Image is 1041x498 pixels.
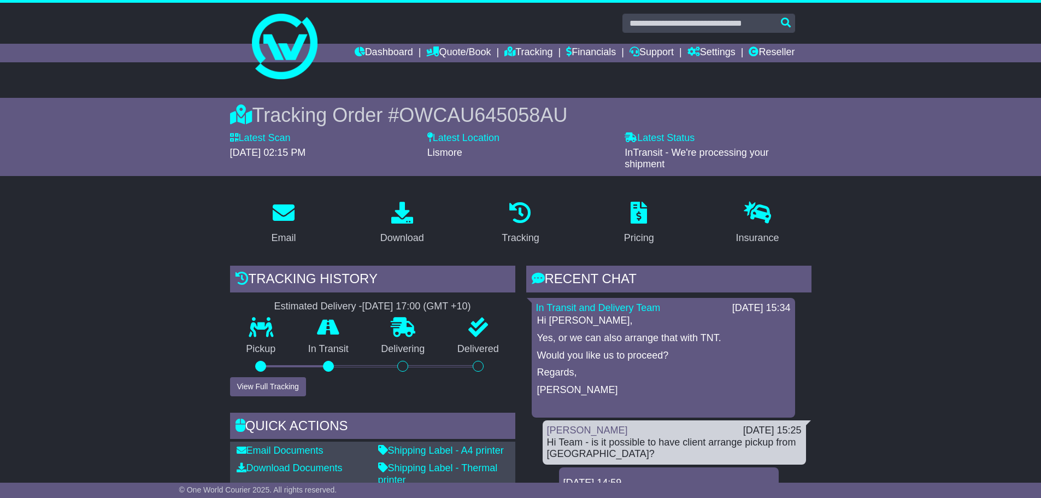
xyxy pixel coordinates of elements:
[179,485,337,494] span: © One World Courier 2025. All rights reserved.
[427,147,462,158] span: Lismore
[687,44,736,62] a: Settings
[399,104,567,126] span: OWCAU645058AU
[271,231,296,245] div: Email
[537,350,790,362] p: Would you like us to proceed?
[563,477,774,489] div: [DATE] 14:59
[365,343,442,355] p: Delivering
[743,425,802,437] div: [DATE] 15:25
[237,462,343,473] a: Download Documents
[230,377,306,396] button: View Full Tracking
[504,44,552,62] a: Tracking
[537,384,790,396] p: [PERSON_NAME]
[380,231,424,245] div: Download
[355,44,413,62] a: Dashboard
[502,231,539,245] div: Tracking
[230,301,515,313] div: Estimated Delivery -
[537,367,790,379] p: Regards,
[378,445,504,456] a: Shipping Label - A4 printer
[617,198,661,249] a: Pricing
[736,231,779,245] div: Insurance
[230,266,515,295] div: Tracking history
[230,147,306,158] span: [DATE] 02:15 PM
[230,413,515,442] div: Quick Actions
[264,198,303,249] a: Email
[292,343,365,355] p: In Transit
[526,266,811,295] div: RECENT CHAT
[547,437,802,460] div: Hi Team - is it possible to have client arrange pickup from [GEOGRAPHIC_DATA]?
[729,198,786,249] a: Insurance
[625,132,695,144] label: Latest Status
[441,343,515,355] p: Delivered
[230,343,292,355] p: Pickup
[537,315,790,327] p: Hi [PERSON_NAME],
[537,332,790,344] p: Yes, or we can also arrange that with TNT.
[536,302,661,313] a: In Transit and Delivery Team
[495,198,546,249] a: Tracking
[230,132,291,144] label: Latest Scan
[426,44,491,62] a: Quote/Book
[373,198,431,249] a: Download
[378,462,498,485] a: Shipping Label - Thermal printer
[547,425,628,436] a: [PERSON_NAME]
[624,231,654,245] div: Pricing
[230,103,811,127] div: Tracking Order #
[625,147,769,170] span: InTransit - We're processing your shipment
[566,44,616,62] a: Financials
[427,132,499,144] label: Latest Location
[362,301,471,313] div: [DATE] 17:00 (GMT +10)
[732,302,791,314] div: [DATE] 15:34
[630,44,674,62] a: Support
[749,44,795,62] a: Reseller
[237,445,324,456] a: Email Documents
